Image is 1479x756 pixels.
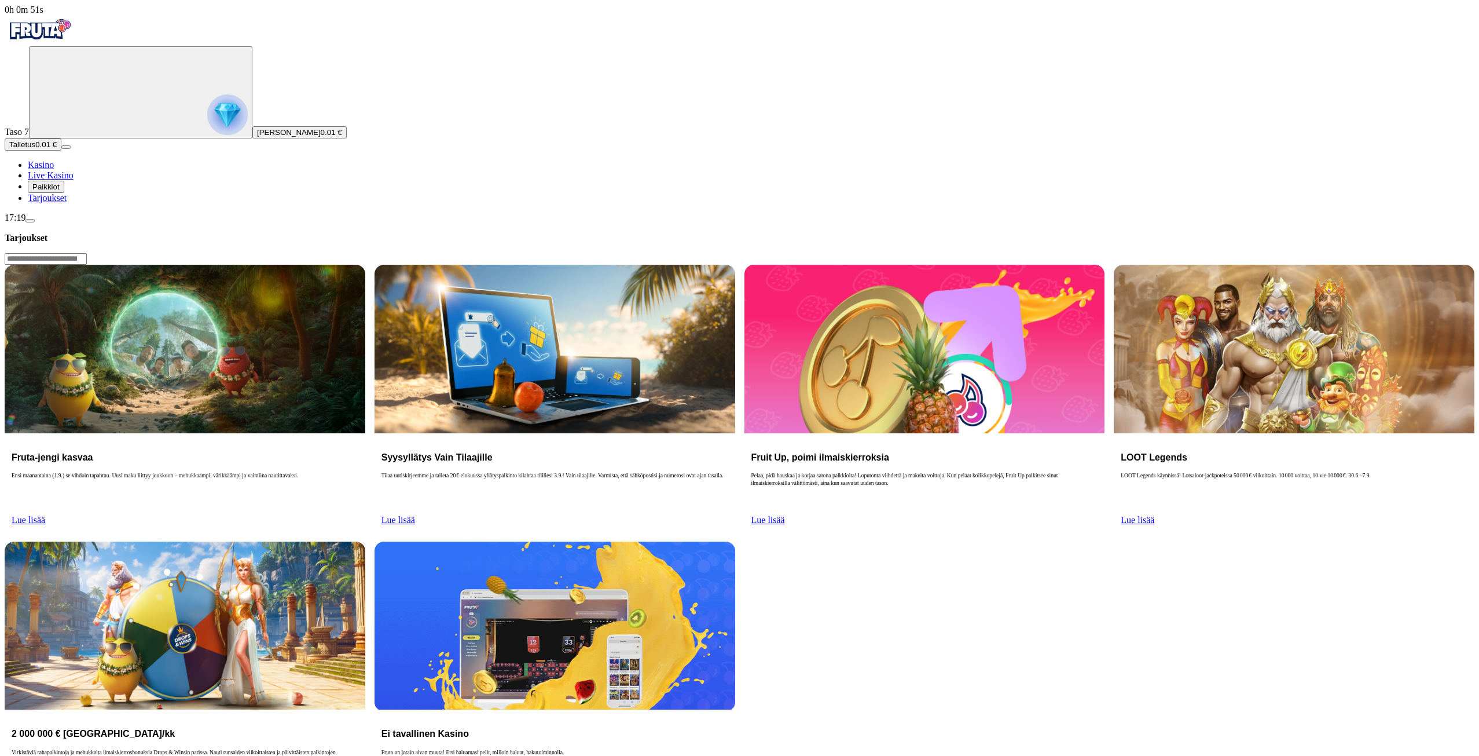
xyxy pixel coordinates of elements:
a: gift-inverted iconTarjoukset [28,193,67,203]
button: menu [25,219,35,222]
p: LOOT Legends käynnissä! Lotsaloot‑jackpoteissa 50 000 € viikoittain. 10 000 voittaa, 10 vie 10 00... [1121,472,1467,509]
span: Talletus [9,140,35,149]
button: Talletusplus icon0.01 € [5,138,61,151]
h3: Ei tavallinen Kasino [381,728,728,739]
span: Live Kasino [28,170,74,180]
span: 0.01 € [321,128,342,137]
h3: Fruit Up, poimi ilmaiskierroksia [751,452,1098,463]
span: 0.01 € [35,140,57,149]
h3: Fruta-jengi kasvaa [12,452,358,463]
img: Syysyllätys Vain Tilaajille [375,265,735,433]
img: LOOT Legends [1114,265,1474,433]
h3: Tarjoukset [5,232,1474,243]
img: Fruit Up, poimi ilmaiskierroksia [744,265,1105,433]
p: Ensi maanantaina (1.9.) se vihdoin tapahtuu. Uusi maku liittyy joukkoon – mehukkaampi, värikkäämp... [12,472,358,509]
h3: Syysyllätys Vain Tilaajille [381,452,728,463]
p: Tilaa uutiskirjeemme ja talleta 20 € elokuussa yllätyspalkinto kilahtaa tilillesi 3.9.! Vain tila... [381,472,728,509]
input: Search [5,253,87,265]
nav: Primary [5,15,1474,203]
span: 17:19 [5,213,25,222]
h3: LOOT Legends [1121,452,1467,463]
img: reward progress [207,94,248,135]
img: 2 000 000 € Palkintopotti/kk [5,542,365,710]
a: poker-chip iconLive Kasino [28,170,74,180]
h3: 2 000 000 € [GEOGRAPHIC_DATA]/kk [12,728,358,739]
a: Lue lisää [381,515,415,525]
span: Kasino [28,160,54,170]
img: Fruta-jengi kasvaa [5,265,365,433]
span: Palkkiot [32,182,60,191]
a: Fruta [5,36,74,46]
p: Pelaa, pidä hauskaa ja korjaa satona palkkioita! Loputonta viihdettä ja makeita voittoja. Kun pel... [751,472,1098,509]
button: reward progress [29,46,252,138]
span: Tarjoukset [28,193,67,203]
span: [PERSON_NAME] [257,128,321,137]
img: Ei tavallinen Kasino [375,542,735,710]
span: Taso 7 [5,127,29,137]
button: reward iconPalkkiot [28,181,64,193]
img: Fruta [5,15,74,44]
span: user session time [5,5,43,14]
a: Lue lisää [12,515,45,525]
a: diamond iconKasino [28,160,54,170]
button: menu [61,145,71,149]
a: Lue lisää [751,515,785,525]
a: Lue lisää [1121,515,1154,525]
button: [PERSON_NAME]0.01 € [252,126,347,138]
